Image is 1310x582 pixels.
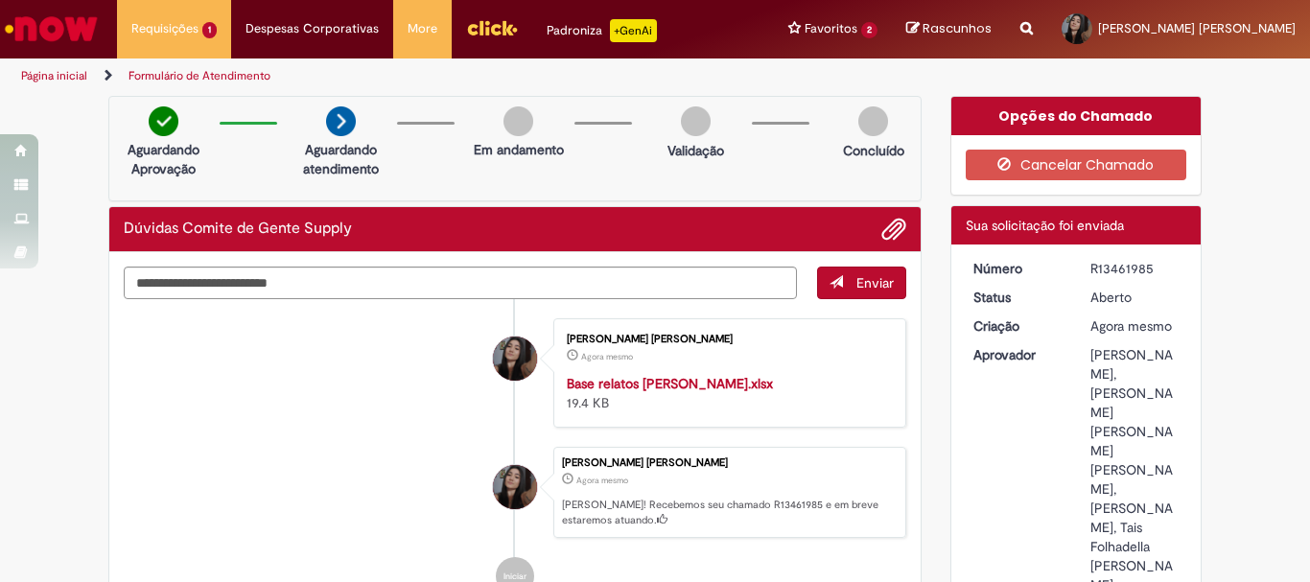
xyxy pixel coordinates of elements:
span: Favoritos [805,19,857,38]
div: Isabella Blasi Ribeiro [493,337,537,381]
p: Aguardando Aprovação [117,140,210,178]
span: Requisições [131,19,199,38]
div: Isabella Blasi Ribeiro [493,465,537,509]
dt: Número [959,259,1077,278]
p: Concluído [843,141,904,160]
div: Padroniza [547,19,657,42]
div: Opções do Chamado [951,97,1202,135]
div: 29/08/2025 11:47:08 [1090,316,1180,336]
span: Agora mesmo [576,475,628,486]
button: Enviar [817,267,906,299]
span: Enviar [856,274,894,291]
p: Validação [667,141,724,160]
span: [PERSON_NAME] [PERSON_NAME] [1098,20,1296,36]
button: Adicionar anexos [881,217,906,242]
span: 1 [202,22,217,38]
ul: Trilhas de página [14,58,859,94]
div: 19.4 KB [567,374,886,412]
img: img-circle-grey.png [503,106,533,136]
p: +GenAi [610,19,657,42]
a: Base relatos [PERSON_NAME].xlsx [567,375,773,392]
p: [PERSON_NAME]! Recebemos seu chamado R13461985 e em breve estaremos atuando. [562,498,896,527]
span: Sua solicitação foi enviada [966,217,1124,234]
a: Formulário de Atendimento [129,68,270,83]
a: Rascunhos [906,20,992,38]
dt: Status [959,288,1077,307]
span: More [408,19,437,38]
span: Despesas Corporativas [246,19,379,38]
span: Rascunhos [923,19,992,37]
dt: Aprovador [959,345,1077,364]
span: Agora mesmo [581,351,633,362]
img: img-circle-grey.png [858,106,888,136]
img: ServiceNow [2,10,101,48]
textarea: Digite sua mensagem aqui... [124,267,797,299]
img: arrow-next.png [326,106,356,136]
dt: Criação [959,316,1077,336]
div: [PERSON_NAME] [PERSON_NAME] [567,334,886,345]
time: 29/08/2025 11:47:08 [576,475,628,486]
img: check-circle-green.png [149,106,178,136]
div: [PERSON_NAME] [PERSON_NAME] [562,457,896,469]
a: Página inicial [21,68,87,83]
span: 2 [861,22,877,38]
div: Aberto [1090,288,1180,307]
p: Em andamento [474,140,564,159]
span: Agora mesmo [1090,317,1172,335]
button: Cancelar Chamado [966,150,1187,180]
img: click_logo_yellow_360x200.png [466,13,518,42]
div: R13461985 [1090,259,1180,278]
p: Aguardando atendimento [294,140,387,178]
time: 29/08/2025 11:46:54 [581,351,633,362]
li: Isabella Blasi Ribeiro [124,447,906,539]
img: img-circle-grey.png [681,106,711,136]
h2: Dúvidas Comite de Gente Supply Histórico de tíquete [124,221,352,238]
